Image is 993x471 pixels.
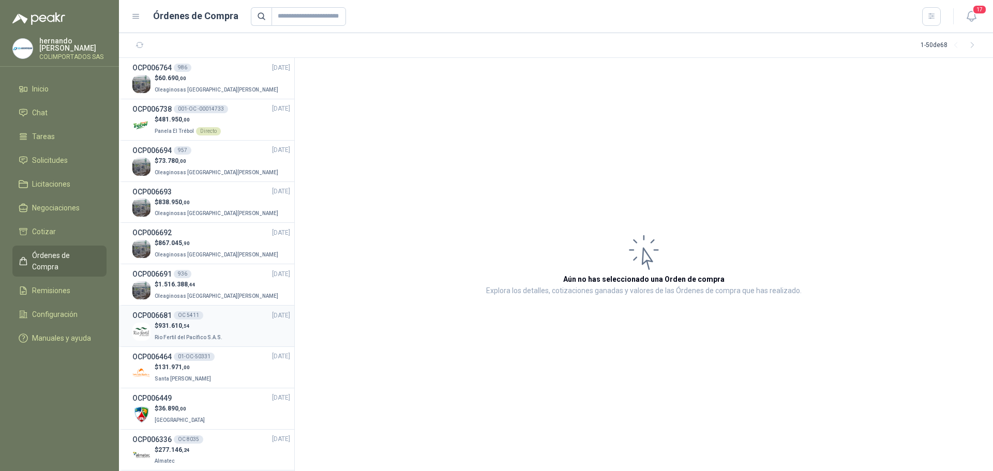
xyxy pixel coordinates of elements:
a: OCP006449[DATE] Company Logo$36.890,00[GEOGRAPHIC_DATA] [132,392,290,425]
span: 931.610 [158,322,190,329]
p: COLIMPORTADOS SAS [39,54,107,60]
span: ,00 [182,364,190,370]
span: ,00 [182,117,190,123]
span: Rio Fertil del Pacífico S.A.S. [155,335,222,340]
span: 73.780 [158,157,186,164]
span: [DATE] [272,434,290,444]
p: $ [155,238,280,248]
h3: OCP006738 [132,103,172,115]
span: [DATE] [272,269,290,279]
p: $ [155,445,190,455]
h3: OCP006681 [132,310,172,321]
span: Configuración [32,309,78,320]
span: Negociaciones [32,202,80,214]
h3: Aún no has seleccionado una Orden de compra [563,274,725,285]
span: 17 [972,5,987,14]
p: $ [155,197,280,207]
span: ,54 [182,323,190,329]
span: ,90 [182,240,190,246]
a: Órdenes de Compra [12,246,107,277]
img: Company Logo [132,199,151,217]
span: 277.146 [158,446,190,453]
p: $ [155,115,221,125]
span: Oleaginosas [GEOGRAPHIC_DATA][PERSON_NAME] [155,293,278,299]
h3: OCP006694 [132,145,172,156]
div: 01-OC-50331 [174,353,215,361]
p: Explora los detalles, cotizaciones ganadas y valores de las Órdenes de compra que has realizado. [486,285,802,297]
span: Santa [PERSON_NAME] [155,376,211,382]
p: hernando [PERSON_NAME] [39,37,107,52]
span: 131.971 [158,363,190,371]
span: ,00 [178,406,186,412]
span: 36.890 [158,405,186,412]
p: $ [155,280,280,290]
h3: OCP006691 [132,268,172,280]
img: Company Logo [132,281,151,299]
a: Cotizar [12,222,107,241]
span: Órdenes de Compra [32,250,97,272]
span: ,00 [178,158,186,164]
span: [DATE] [272,104,290,114]
span: Oleaginosas [GEOGRAPHIC_DATA][PERSON_NAME] [155,170,278,175]
a: OCP00646401-OC-50331[DATE] Company Logo$131.971,00Santa [PERSON_NAME] [132,351,290,384]
p: $ [155,156,280,166]
div: 957 [174,146,191,155]
a: OCP006692[DATE] Company Logo$867.045,90Oleaginosas [GEOGRAPHIC_DATA][PERSON_NAME] [132,227,290,260]
span: Panela El Trébol [155,128,194,134]
span: Manuales y ayuda [32,332,91,344]
img: Company Logo [13,39,33,58]
span: [DATE] [272,352,290,361]
p: $ [155,404,207,414]
p: $ [155,362,213,372]
p: $ [155,73,280,83]
a: Inicio [12,79,107,99]
a: OCP006738001-OC -00014733[DATE] Company Logo$481.950,00Panela El TrébolDirecto [132,103,290,136]
img: Company Logo [132,75,151,93]
div: 001-OC -00014733 [174,105,228,113]
span: [DATE] [272,145,290,155]
a: Licitaciones [12,174,107,194]
div: 1 - 50 de 68 [921,37,981,54]
span: Licitaciones [32,178,70,190]
h3: OCP006692 [132,227,172,238]
div: OC 8035 [174,435,203,444]
span: ,00 [182,200,190,205]
span: [DATE] [272,228,290,238]
span: Inicio [32,83,49,95]
span: [DATE] [272,393,290,403]
div: OC 5411 [174,311,203,320]
img: Company Logo [132,240,151,258]
a: OCP006764986[DATE] Company Logo$60.690,00Oleaginosas [GEOGRAPHIC_DATA][PERSON_NAME] [132,62,290,95]
h3: OCP006336 [132,434,172,445]
span: Almatec [155,458,175,464]
a: Tareas [12,127,107,146]
div: 936 [174,270,191,278]
a: OCP006691936[DATE] Company Logo$1.516.388,44Oleaginosas [GEOGRAPHIC_DATA][PERSON_NAME] [132,268,290,301]
span: 838.950 [158,199,190,206]
span: 1.516.388 [158,281,195,288]
span: [DATE] [272,311,290,321]
img: Company Logo [132,405,151,423]
span: [GEOGRAPHIC_DATA] [155,417,205,423]
h3: OCP006693 [132,186,172,197]
a: Chat [12,103,107,123]
span: [DATE] [272,187,290,196]
div: 986 [174,64,191,72]
a: OCP006336OC 8035[DATE] Company Logo$277.146,24Almatec [132,434,290,466]
img: Company Logo [132,158,151,176]
a: Remisiones [12,281,107,300]
span: Chat [32,107,48,118]
h1: Órdenes de Compra [153,9,238,23]
a: OCP006694957[DATE] Company Logo$73.780,00Oleaginosas [GEOGRAPHIC_DATA][PERSON_NAME] [132,145,290,177]
span: 481.950 [158,116,190,123]
span: Remisiones [32,285,70,296]
img: Logo peakr [12,12,65,25]
a: Solicitudes [12,150,107,170]
span: ,00 [178,75,186,81]
span: [DATE] [272,63,290,73]
button: 17 [962,7,981,26]
span: Oleaginosas [GEOGRAPHIC_DATA][PERSON_NAME] [155,210,278,216]
h3: OCP006464 [132,351,172,362]
span: Tareas [32,131,55,142]
img: Company Logo [132,364,151,382]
